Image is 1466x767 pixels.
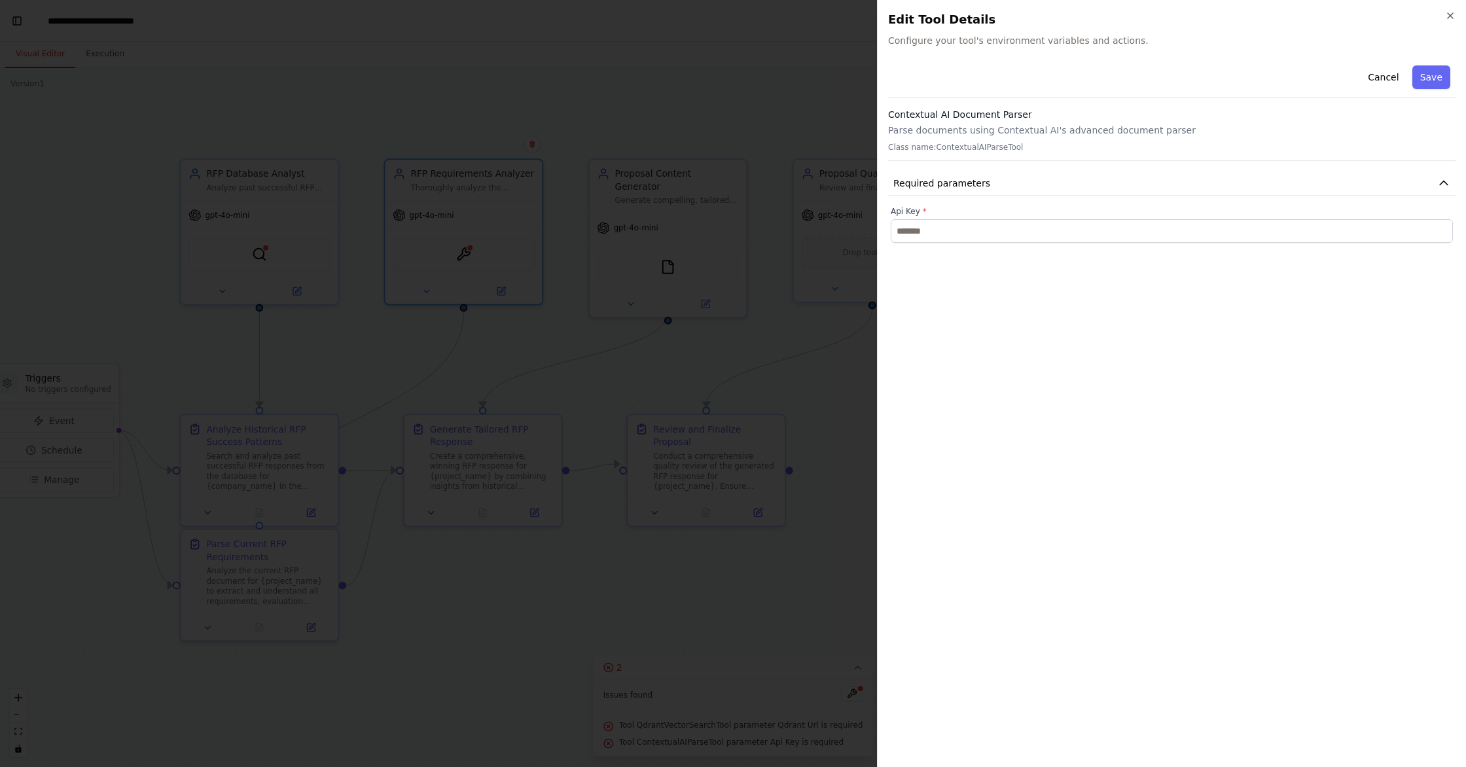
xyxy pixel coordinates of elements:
[1412,65,1450,89] button: Save
[888,10,1456,29] h2: Edit Tool Details
[888,34,1456,47] span: Configure your tool's environment variables and actions.
[891,206,1453,217] label: Api Key
[888,142,1456,152] p: Class name: ContextualAIParseTool
[1360,65,1406,89] button: Cancel
[888,108,1456,121] h3: Contextual AI Document Parser
[888,124,1456,137] p: Parse documents using Contextual AI's advanced document parser
[888,171,1456,196] button: Required parameters
[893,177,990,190] span: Required parameters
